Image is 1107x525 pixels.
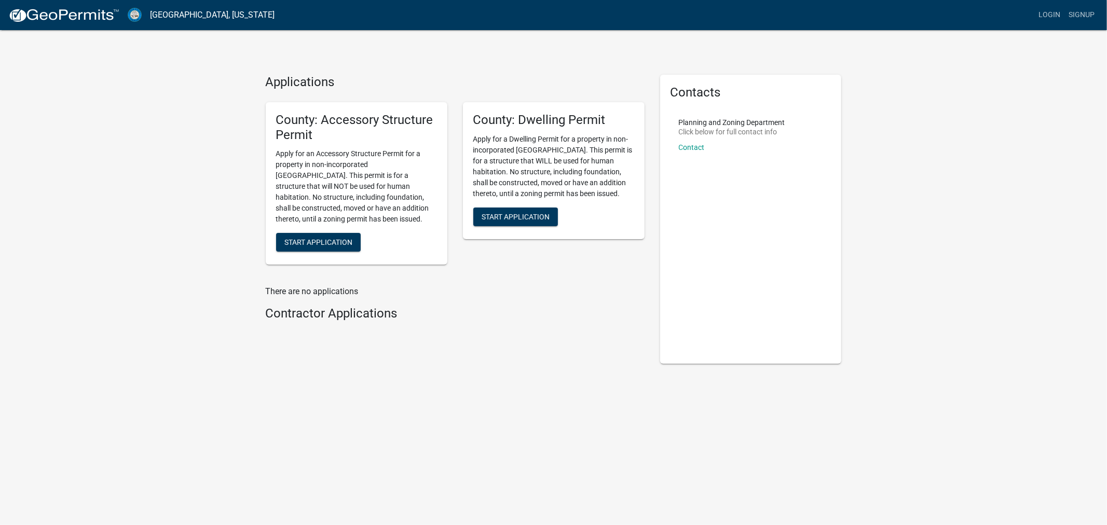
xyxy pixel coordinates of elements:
[679,119,785,126] p: Planning and Zoning Department
[266,285,645,298] p: There are no applications
[266,306,645,321] h4: Contractor Applications
[1064,5,1099,25] a: Signup
[276,113,437,143] h5: County: Accessory Structure Permit
[473,113,634,128] h5: County: Dwelling Permit
[266,75,645,90] h4: Applications
[128,8,142,22] img: Custer County, Colorado
[473,208,558,226] button: Start Application
[671,85,831,100] h5: Contacts
[266,306,645,325] wm-workflow-list-section: Contractor Applications
[266,75,645,273] wm-workflow-list-section: Applications
[276,233,361,252] button: Start Application
[482,212,550,220] span: Start Application
[1034,5,1064,25] a: Login
[679,128,785,135] p: Click below for full contact info
[473,134,634,199] p: Apply for a Dwelling Permit for a property in non-incorporated [GEOGRAPHIC_DATA]. This permit is ...
[284,238,352,246] span: Start Application
[276,148,437,225] p: Apply for an Accessory Structure Permit for a property in non-incorporated [GEOGRAPHIC_DATA]. Thi...
[679,143,705,151] a: Contact
[150,6,275,24] a: [GEOGRAPHIC_DATA], [US_STATE]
